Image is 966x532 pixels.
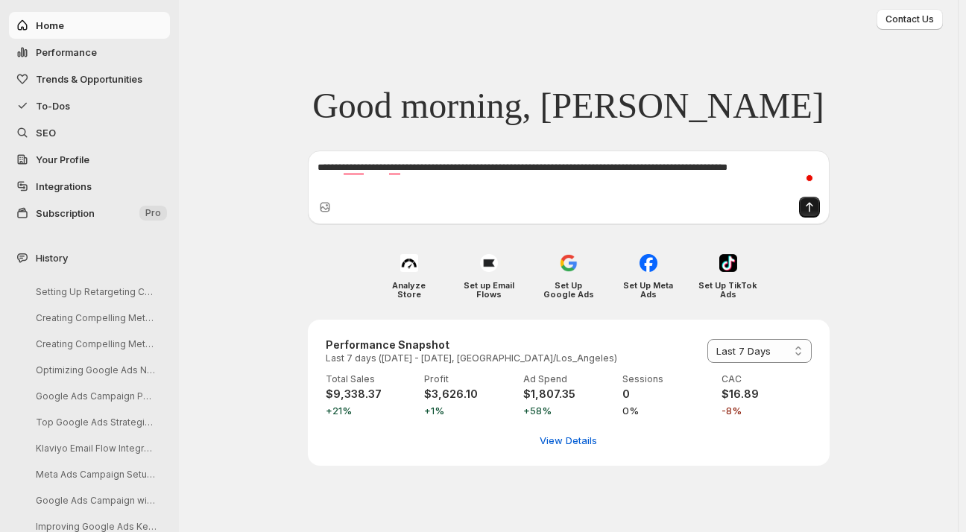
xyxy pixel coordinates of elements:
button: Google Ads Campaign with Shopify Product [24,489,165,512]
button: Optimizing Google Ads Negative Keywords [24,358,165,381]
p: Sessions [622,373,713,385]
button: Meta Ads Campaign Setup from Shopify [24,463,165,486]
img: Set Up TikTok Ads icon [719,254,737,272]
button: Home [9,12,170,39]
a: Integrations [9,173,170,200]
img: Analyze Store icon [400,254,418,272]
h3: Performance Snapshot [326,338,617,352]
h4: Set Up TikTok Ads [698,281,757,299]
textarea: To enrich screen reader interactions, please activate Accessibility in Grammarly extension settings [318,160,820,190]
button: View detailed performance [531,428,606,452]
h4: $3,626.10 [424,387,514,402]
span: Home [36,19,64,31]
span: Subscription [36,207,95,219]
span: Contact Us [885,13,934,25]
p: Ad Spend [523,373,613,385]
p: Total Sales [326,373,416,385]
button: Creating Compelling Meta Ad Creatives [24,332,165,355]
span: -8% [722,403,812,418]
button: Performance [9,39,170,66]
p: Profit [424,373,514,385]
span: Your Profile [36,153,89,165]
img: Set Up Google Ads icon [560,254,578,272]
span: Pro [145,207,161,219]
img: Set Up Meta Ads icon [640,254,657,272]
a: SEO [9,119,170,146]
span: Good morning, [PERSON_NAME] [312,84,824,127]
a: Your Profile [9,146,170,173]
span: Integrations [36,180,92,192]
button: Setting Up Retargeting Campaigns [24,280,165,303]
span: History [36,250,68,265]
span: +1% [424,403,514,418]
span: +21% [326,403,416,418]
button: Creating Compelling Meta Ads Creatives [24,306,165,329]
span: Performance [36,46,97,58]
img: Set up Email Flows icon [480,254,498,272]
h4: Set Up Google Ads [539,281,598,299]
span: To-Dos [36,100,70,112]
span: SEO [36,127,56,139]
span: Trends & Opportunities [36,73,142,85]
button: To-Dos [9,92,170,119]
button: Contact Us [877,9,943,30]
h4: 0 [622,387,713,402]
span: +58% [523,403,613,418]
button: Google Ads Campaign Performance Analysis [24,384,165,408]
p: CAC [722,373,812,385]
h4: $9,338.37 [326,387,416,402]
h4: $1,807.35 [523,387,613,402]
span: View Details [540,433,597,448]
button: Trends & Opportunities [9,66,170,92]
h4: $16.89 [722,387,812,402]
button: Subscription [9,200,170,227]
h4: Analyze Store [379,281,438,299]
button: Klaviyo Email Flow Integration Issues [24,437,165,460]
button: Top Google Ads Strategies in Pet Supplies [24,411,165,434]
button: Send message [799,197,820,218]
button: Upload image [318,200,332,215]
span: 0% [622,403,713,418]
h4: Set up Email Flows [459,281,518,299]
h4: Set Up Meta Ads [619,281,678,299]
p: Last 7 days ([DATE] - [DATE], [GEOGRAPHIC_DATA]/Los_Angeles) [326,352,617,364]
